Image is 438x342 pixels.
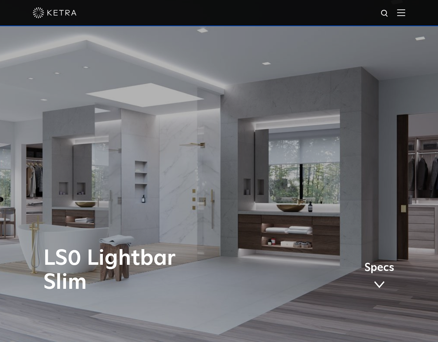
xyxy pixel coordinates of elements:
span: Specs [364,263,394,273]
img: Hamburger%20Nav.svg [397,9,405,16]
img: ketra-logo-2019-white [33,7,77,18]
h1: LS0 Lightbar Slim [43,247,249,295]
a: Specs [364,263,394,291]
img: search icon [380,9,389,18]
